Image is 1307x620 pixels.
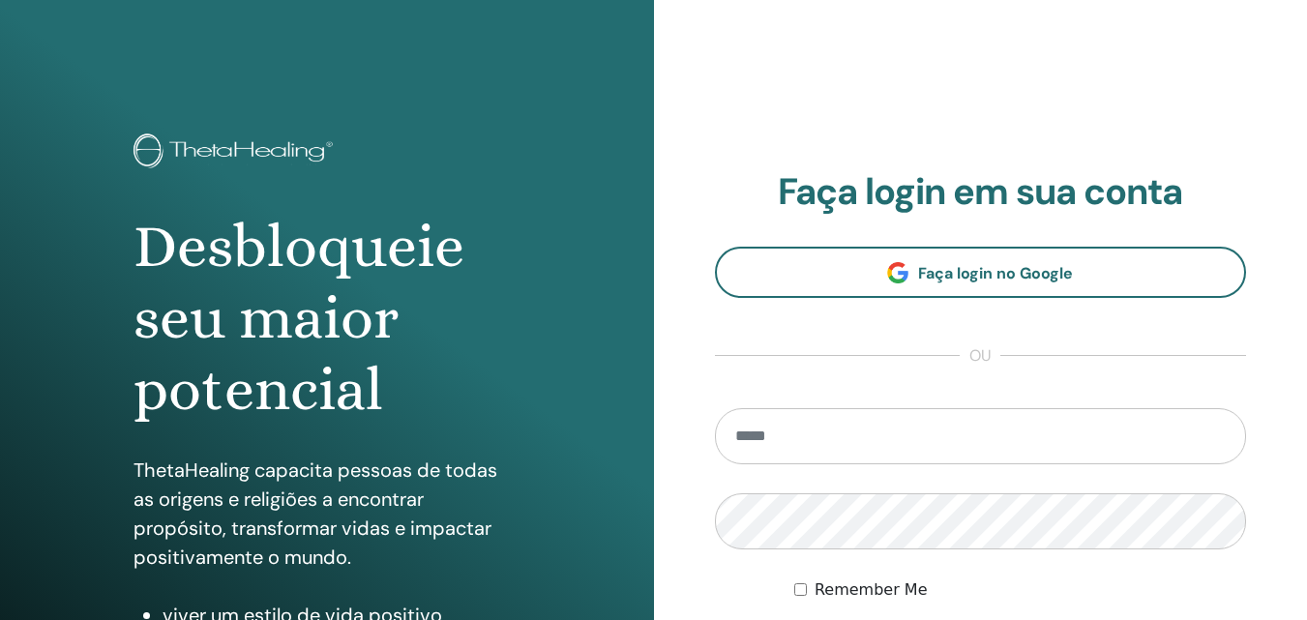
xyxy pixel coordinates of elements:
span: Faça login no Google [918,263,1073,283]
a: Faça login no Google [715,247,1247,298]
span: ou [960,344,1000,368]
div: Keep me authenticated indefinitely or until I manually logout [794,578,1246,602]
h1: Desbloqueie seu maior potencial [134,211,520,427]
label: Remember Me [815,578,928,602]
p: ThetaHealing capacita pessoas de todas as origens e religiões a encontrar propósito, transformar ... [134,456,520,572]
h2: Faça login em sua conta [715,170,1247,215]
